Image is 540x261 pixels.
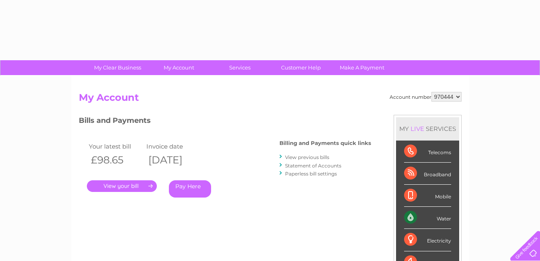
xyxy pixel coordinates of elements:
div: Broadband [404,163,451,185]
a: Customer Help [268,60,334,75]
div: Telecoms [404,141,451,163]
th: [DATE] [144,152,202,168]
a: Statement of Accounts [285,163,341,169]
h3: Bills and Payments [79,115,371,129]
div: Mobile [404,185,451,207]
td: Your latest bill [87,141,145,152]
a: Paperless bill settings [285,171,337,177]
a: Pay Here [169,180,211,198]
a: . [87,180,157,192]
td: Invoice date [144,141,202,152]
a: My Clear Business [84,60,151,75]
a: My Account [146,60,212,75]
div: Water [404,207,451,229]
a: Make A Payment [329,60,395,75]
div: Account number [390,92,462,102]
a: View previous bills [285,154,329,160]
div: Electricity [404,229,451,251]
h4: Billing and Payments quick links [279,140,371,146]
div: LIVE [409,125,426,133]
div: MY SERVICES [396,117,459,140]
h2: My Account [79,92,462,107]
a: Services [207,60,273,75]
th: £98.65 [87,152,145,168]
